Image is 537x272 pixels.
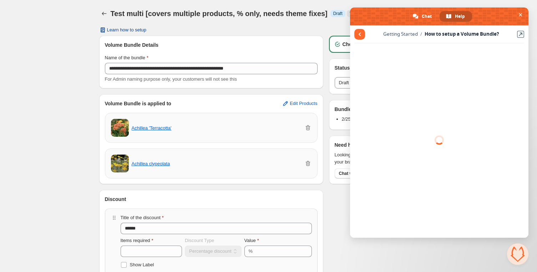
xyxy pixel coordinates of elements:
[105,54,149,61] label: Name of the bundle
[418,31,425,37] span: /
[249,248,253,255] div: %
[121,237,153,244] label: Items required
[517,11,524,19] span: Close chat
[339,171,364,176] span: Chat with us
[383,31,418,37] span: Getting Started
[350,11,379,16] span: Volume Bundle
[132,125,172,131] button: Achillea 'Terracotta'
[335,106,368,113] h3: Bundle Limits
[107,27,147,33] span: Learn how to setup
[99,9,109,19] button: Back
[335,168,369,178] button: Chat with us
[130,262,154,267] span: Show Label
[105,41,318,49] h3: Volume Bundle Details
[105,76,237,82] span: For Admin naming purpose only, your customers will not see this
[335,141,390,148] h3: Need help with widget?
[111,9,328,18] h1: Test multi [covers multiple products, % only, needs theme fixes]
[105,196,126,203] h3: Discount
[335,64,432,71] h3: Status
[105,100,171,107] h3: Volume Bundle is applied to
[244,237,259,244] label: Value
[335,151,432,166] span: Looking for a widget that perfectly aligns with your brand colors and feel?
[343,41,365,48] h3: Checklist
[132,161,170,166] button: Achillea clypeolata
[185,237,214,244] label: Discount Type
[121,214,164,221] label: Title of the discount
[406,11,439,22] div: Chat
[290,101,317,106] span: Edit Products
[422,11,432,22] span: Chat
[342,116,370,122] span: 2/25 Products
[354,29,365,40] span: Return to articles
[440,11,472,22] div: Help
[95,25,151,35] button: Learn how to setup
[425,31,499,37] span: How to setup a Volume Bundle?
[278,98,321,109] button: Edit Products
[111,155,129,172] img: Achillea clypeolata
[455,11,465,22] span: Help
[333,11,343,16] span: Draft
[507,243,528,265] div: Close chat
[111,119,129,137] img: Achillea 'Terracotta'
[517,31,524,38] a: View in Helpdesk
